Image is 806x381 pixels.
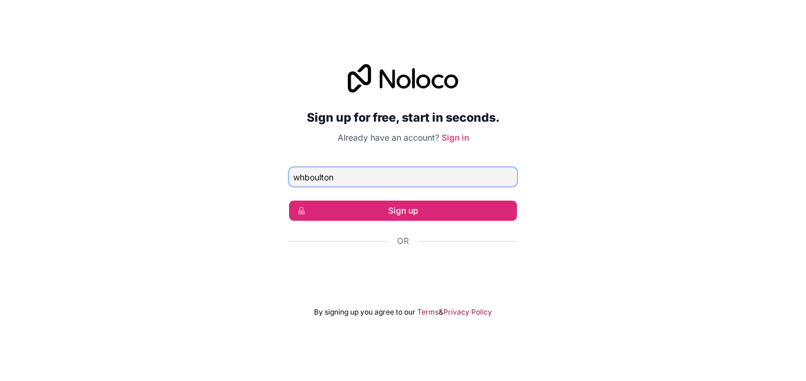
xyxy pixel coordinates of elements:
span: Or [397,235,409,247]
span: By signing up you agree to our [314,307,415,317]
input: Email address [289,167,517,186]
span: & [439,307,443,317]
iframe: Botón de Acceder con Google [283,260,523,286]
a: Sign in [442,132,469,142]
a: Terms [417,307,439,317]
span: Already have an account? [338,132,439,142]
h2: Sign up for free, start in seconds. [289,107,517,128]
a: Privacy Policy [443,307,492,317]
button: Sign up [289,201,517,221]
